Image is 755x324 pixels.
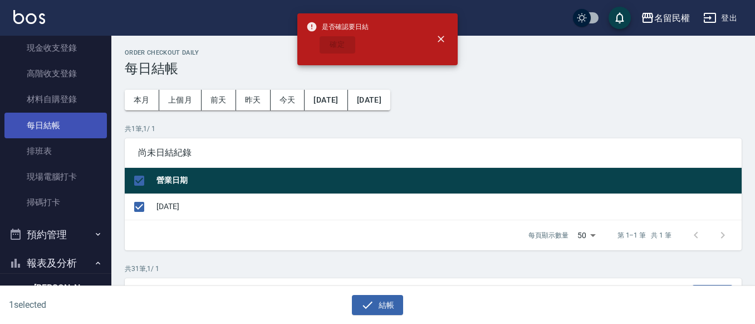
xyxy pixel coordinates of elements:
[4,138,107,164] a: 排班表
[154,194,742,220] td: [DATE]
[348,90,390,110] button: [DATE]
[306,21,369,32] span: 是否確認要日結
[305,90,347,110] button: [DATE]
[138,147,728,158] span: 尚未日結紀錄
[125,90,159,110] button: 本月
[699,8,742,28] button: 登出
[154,168,742,194] th: 營業日期
[125,61,742,76] h3: 每日結帳
[4,164,107,190] a: 現場電腦打卡
[609,7,631,29] button: save
[352,295,404,316] button: 結帳
[429,27,453,51] button: close
[9,298,187,312] h6: 1 selected
[4,220,107,249] button: 預約管理
[159,90,202,110] button: 上個月
[236,90,271,110] button: 昨天
[4,35,107,61] a: 現金收支登錄
[4,113,107,138] a: 每日結帳
[125,124,742,134] p: 共 1 筆, 1 / 1
[654,11,690,25] div: 名留民權
[4,249,107,278] button: 報表及分析
[636,7,694,30] button: 名留民權
[202,90,236,110] button: 前天
[528,230,568,240] p: 每頁顯示數量
[4,86,107,112] a: 材料自購登錄
[13,10,45,24] img: Logo
[4,190,107,215] a: 掃碼打卡
[34,283,91,305] h5: [PERSON_NAME]蓤
[573,220,600,250] div: 50
[271,90,305,110] button: 今天
[125,49,742,56] h2: Order checkout daily
[617,230,671,240] p: 第 1–1 筆 共 1 筆
[4,61,107,86] a: 高階收支登錄
[125,264,742,274] p: 共 31 筆, 1 / 1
